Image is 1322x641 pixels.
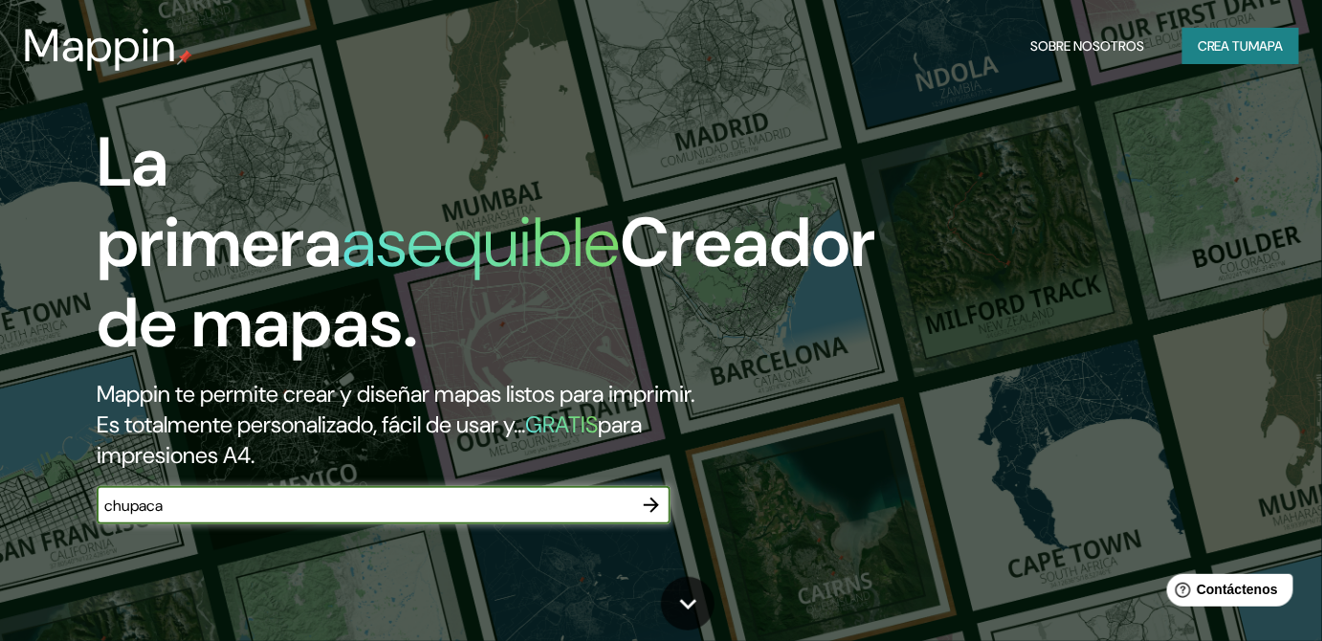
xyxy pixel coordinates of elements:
font: Mappin [23,15,177,76]
button: Crea tumapa [1182,28,1299,64]
input: Elige tu lugar favorito [97,495,632,517]
font: Mappin te permite crear y diseñar mapas listos para imprimir. [97,379,694,409]
font: Es totalmente personalizado, fácil de usar y... [97,409,525,439]
button: Sobre nosotros [1023,28,1152,64]
font: asequible [342,198,620,287]
font: Crea tu [1198,37,1249,55]
img: pin de mapeo [177,50,192,65]
font: GRATIS [525,409,598,439]
font: Sobre nosotros [1030,37,1144,55]
iframe: Lanzador de widgets de ayuda [1152,566,1301,620]
font: Creador de mapas. [97,198,875,367]
font: para impresiones A4. [97,409,642,470]
font: mapa [1249,37,1284,55]
font: La primera [97,118,342,287]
